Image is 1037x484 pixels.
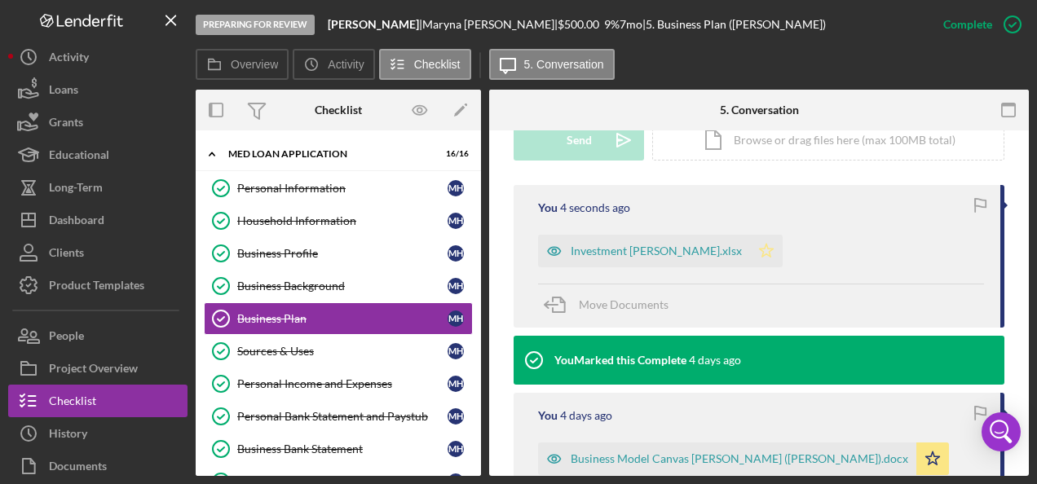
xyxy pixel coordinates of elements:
span: Move Documents [579,297,669,311]
div: Activity [49,41,89,77]
div: MED Loan Application [228,149,428,159]
button: Educational [8,139,188,171]
div: Long-Term [49,171,103,208]
button: Clients [8,236,188,269]
div: Product Templates [49,269,144,306]
div: M H [448,245,464,262]
div: Educational [49,139,109,175]
button: Long-Term [8,171,188,204]
div: Complete [943,8,992,41]
div: Checklist [49,385,96,421]
div: Send [567,120,592,161]
div: M H [448,310,464,327]
button: Complete [927,8,1029,41]
div: You [538,409,558,422]
button: Investment [PERSON_NAME].xlsx [538,235,783,267]
div: Business Plan [237,312,448,325]
div: History [49,417,87,454]
time: 2025-08-25 16:26 [560,409,612,422]
div: Maryna [PERSON_NAME] | [422,18,558,31]
div: M H [448,180,464,196]
button: Grants [8,106,188,139]
div: You [538,201,558,214]
div: Business Background [237,279,448,293]
label: Checklist [414,58,461,71]
div: M H [448,278,464,294]
div: Business Bank Statement [237,442,448,455]
div: Personal Bank Statement and Paystub [237,410,448,423]
a: Household InformationMH [204,205,473,237]
time: 2025-08-29 15:34 [560,201,630,214]
button: Checklist [379,49,471,80]
button: Product Templates [8,269,188,301]
div: 7 mo [620,18,642,31]
div: Household Information [237,214,448,227]
div: Business Model Canvas [PERSON_NAME] ([PERSON_NAME]).docx [571,452,908,465]
a: Business BackgroundMH [204,270,473,302]
a: Business Bank StatementMH [204,433,473,465]
div: Business Profile [237,247,448,260]
button: Send [514,120,644,161]
time: 2025-08-25 16:27 [689,354,741,367]
div: 16 / 16 [439,149,469,159]
div: Sources & Uses [237,345,448,358]
label: 5. Conversation [524,58,604,71]
button: People [8,319,188,352]
div: | 5. Business Plan ([PERSON_NAME]) [642,18,826,31]
div: Preparing for Review [196,15,315,35]
a: Personal InformationMH [204,172,473,205]
div: Clients [49,236,84,273]
div: Checklist [315,103,362,117]
button: History [8,417,188,450]
a: Sources & UsesMH [204,335,473,367]
button: Activity [293,49,374,80]
button: 5. Conversation [489,49,615,80]
b: [PERSON_NAME] [328,17,419,31]
div: You Marked this Complete [554,354,686,367]
a: Business PlanMH [204,302,473,335]
div: M H [448,441,464,457]
div: People [49,319,84,356]
a: Personal Income and ExpensesMH [204,367,473,400]
button: Loans [8,73,188,106]
div: Open Intercom Messenger [982,412,1021,451]
div: 9 % [604,18,620,31]
button: Documents [8,450,188,482]
a: Personal Bank Statement and PaystubMH [204,400,473,433]
div: Dashboard [49,204,104,240]
button: Checklist [8,385,188,417]
div: Investment [PERSON_NAME].xlsx [571,244,742,257]
div: Personal Income and Expenses [237,377,448,390]
div: M H [448,343,464,359]
div: M H [448,376,464,392]
div: Project Overview [49,352,138,389]
div: Grants [49,106,83,143]
div: M H [448,408,464,425]
button: Activity [8,41,188,73]
a: Business ProfileMH [204,237,473,270]
button: Overview [196,49,289,80]
button: Dashboard [8,204,188,236]
label: Overview [231,58,278,71]
button: Business Model Canvas [PERSON_NAME] ([PERSON_NAME]).docx [538,442,949,475]
div: 5. Conversation [720,103,799,117]
div: | [328,18,422,31]
button: Project Overview [8,352,188,385]
div: M H [448,213,464,229]
div: Personal Information [237,182,448,195]
div: Loans [49,73,78,110]
button: Move Documents [538,284,685,325]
